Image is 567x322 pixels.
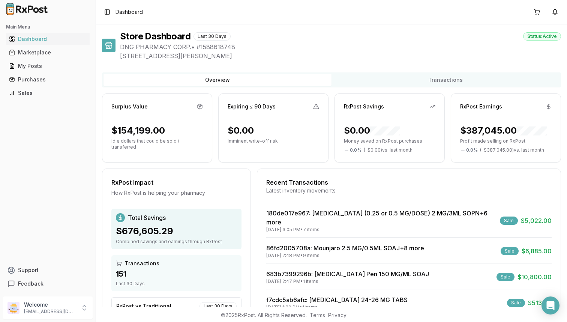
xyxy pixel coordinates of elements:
[115,8,143,16] span: Dashboard
[266,227,497,233] div: [DATE] 3:05 PM • 7 items
[466,147,478,153] span: 0.0 %
[116,269,237,279] div: 151
[3,3,51,15] img: RxPost Logo
[344,103,384,110] div: RxPost Savings
[7,302,19,314] img: User avatar
[116,225,237,237] div: $676,605.29
[116,239,237,245] div: Combined savings and earnings through RxPost
[344,125,400,137] div: $0.00
[266,209,487,226] a: 180de017e967: [MEDICAL_DATA] (0.25 or 0.5 MG/DOSE) 2 MG/3ML SOPN+6 more
[6,59,90,73] a: My Posts
[116,302,171,310] div: RxPost vs Traditional
[266,244,424,252] a: 86fd2005708a: Mounjaro 2.5 MG/0.5ML SOAJ+8 more
[266,253,424,259] div: [DATE] 2:48 PM • 9 items
[523,32,561,41] div: Status: Active
[3,263,93,277] button: Support
[9,35,87,43] div: Dashboard
[199,302,237,310] div: Last 30 Days
[9,76,87,83] div: Purchases
[3,60,93,72] button: My Posts
[9,62,87,70] div: My Posts
[116,281,237,287] div: Last 30 Days
[3,47,93,59] button: Marketplace
[120,51,561,60] span: [STREET_ADDRESS][PERSON_NAME]
[331,74,559,86] button: Transactions
[6,32,90,46] a: Dashboard
[480,147,544,153] span: ( - $387,045.00 ) vs. last month
[501,247,519,255] div: Sale
[111,125,165,137] div: $154,199.00
[266,178,552,187] div: Recent Transactions
[350,147,361,153] span: 0.0 %
[460,138,552,144] p: Profit made selling on RxPost
[18,280,43,287] span: Feedback
[6,86,90,100] a: Sales
[266,278,429,284] div: [DATE] 2:47 PM • 1 items
[266,187,552,194] div: Latest inventory movements
[522,247,552,256] span: $6,885.00
[496,273,514,281] div: Sale
[266,296,408,304] a: f7cdc5ab6afc: [MEDICAL_DATA] 24-26 MG TABS
[6,73,90,86] a: Purchases
[541,296,559,314] div: Open Intercom Messenger
[266,270,429,278] a: 683b7399296b: [MEDICAL_DATA] Pen 150 MG/ML SOAJ
[344,138,435,144] p: Money saved on RxPost purchases
[24,308,76,314] p: [EMAIL_ADDRESS][DOMAIN_NAME]
[3,74,93,86] button: Purchases
[9,89,87,97] div: Sales
[528,298,552,307] span: $513.00
[517,272,552,281] span: $10,800.00
[115,8,143,16] nav: breadcrumb
[328,312,346,318] a: Privacy
[111,138,203,150] p: Idle dollars that could be sold / transferred
[6,46,90,59] a: Marketplace
[228,103,276,110] div: Expiring ≤ 90 Days
[3,277,93,290] button: Feedback
[103,74,331,86] button: Overview
[120,30,190,42] h1: Store Dashboard
[120,42,561,51] span: DNG PHARMACY CORP. • # 1588618748
[6,24,90,30] h2: Main Menu
[111,178,241,187] div: RxPost Impact
[125,260,159,267] span: Transactions
[3,33,93,45] button: Dashboard
[507,299,525,307] div: Sale
[310,312,325,318] a: Terms
[460,103,502,110] div: RxPost Earnings
[364,147,412,153] span: ( - $0.00 ) vs. last month
[460,125,547,137] div: $387,045.00
[500,217,518,225] div: Sale
[128,213,166,222] span: Total Savings
[228,138,319,144] p: Imminent write-off risk
[3,87,93,99] button: Sales
[521,216,552,225] span: $5,022.00
[24,301,76,308] p: Welcome
[266,304,408,310] div: [DATE] 1:30 PM • 1 items
[9,49,87,56] div: Marketplace
[228,125,254,137] div: $0.00
[193,32,231,41] div: Last 30 Days
[111,189,241,197] div: How RxPost is helping your pharmacy
[111,103,148,110] div: Surplus Value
